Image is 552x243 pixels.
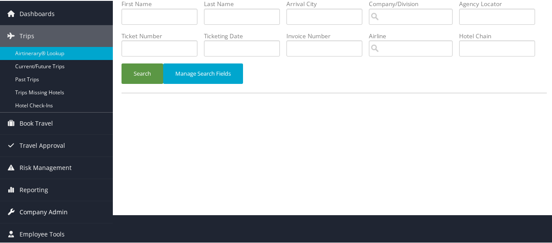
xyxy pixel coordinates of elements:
button: Search [122,63,163,83]
span: Book Travel [20,112,53,133]
label: Airline [369,31,459,40]
span: Trips [20,24,34,46]
span: Travel Approval [20,134,65,156]
label: Ticket Number [122,31,204,40]
span: Dashboards [20,2,55,24]
span: Company Admin [20,200,68,222]
label: Ticketing Date [204,31,286,40]
label: Invoice Number [286,31,369,40]
button: Manage Search Fields [163,63,243,83]
label: Hotel Chain [459,31,542,40]
span: Reporting [20,178,48,200]
span: Risk Management [20,156,72,178]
